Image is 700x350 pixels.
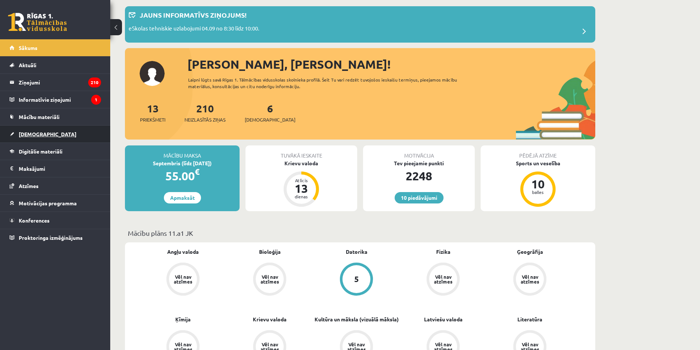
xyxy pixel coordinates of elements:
[436,248,450,256] a: Fizika
[195,166,200,177] span: €
[19,44,37,51] span: Sākums
[10,160,101,177] a: Maksājumi
[400,263,487,297] a: Vēl nav atzīmes
[527,190,549,194] div: balles
[125,145,240,159] div: Mācību maksa
[517,315,542,323] a: Literatūra
[10,74,101,91] a: Ziņojumi210
[164,192,201,203] a: Apmaksāt
[245,145,357,159] div: Tuvākā ieskaite
[10,57,101,73] a: Aktuāli
[8,13,67,31] a: Rīgas 1. Tālmācības vidusskola
[363,159,475,167] div: Tev pieejamie punkti
[19,217,50,224] span: Konferences
[259,274,280,284] div: Vēl nav atzīmes
[10,229,101,246] a: Proktoringa izmēģinājums
[315,315,399,323] a: Kultūra un māksla (vizuālā māksla)
[259,248,281,256] a: Bioloģija
[363,145,475,159] div: Motivācija
[10,195,101,212] a: Motivācijas programma
[245,116,295,123] span: [DEMOGRAPHIC_DATA]
[19,131,76,137] span: [DEMOGRAPHIC_DATA]
[481,145,595,159] div: Pēdējā atzīme
[19,113,60,120] span: Mācību materiāli
[140,10,247,20] p: Jauns informatīvs ziņojums!
[10,143,101,160] a: Digitālie materiāli
[363,167,475,185] div: 2248
[125,159,240,167] div: Septembris (līdz [DATE])
[91,95,101,105] i: 1
[226,263,313,297] a: Vēl nav atzīmes
[184,116,226,123] span: Neizlasītās ziņas
[517,248,543,256] a: Ģeogrāfija
[10,108,101,125] a: Mācību materiāli
[88,77,101,87] i: 210
[481,159,595,208] a: Sports un veselība 10 balles
[10,212,101,229] a: Konferences
[187,55,595,73] div: [PERSON_NAME], [PERSON_NAME]!
[19,234,83,241] span: Proktoringa izmēģinājums
[395,192,444,203] a: 10 piedāvājumi
[167,248,199,256] a: Angļu valoda
[140,102,165,123] a: 13Priekšmeti
[487,263,573,297] a: Vēl nav atzīmes
[173,274,193,284] div: Vēl nav atzīmes
[245,159,357,167] div: Krievu valoda
[313,263,400,297] a: 5
[290,194,312,199] div: dienas
[140,116,165,123] span: Priekšmeti
[245,102,295,123] a: 6[DEMOGRAPHIC_DATA]
[346,248,367,256] a: Datorika
[290,178,312,183] div: Atlicis
[184,102,226,123] a: 210Neizlasītās ziņas
[520,274,540,284] div: Vēl nav atzīmes
[253,315,287,323] a: Krievu valoda
[19,148,62,155] span: Digitālie materiāli
[188,76,470,90] div: Laipni lūgts savā Rīgas 1. Tālmācības vidusskolas skolnieka profilā. Šeit Tu vari redzēt tuvojošo...
[10,91,101,108] a: Informatīvie ziņojumi1
[19,74,101,91] legend: Ziņojumi
[10,126,101,142] a: [DEMOGRAPHIC_DATA]
[19,183,39,189] span: Atzīmes
[19,62,36,68] span: Aktuāli
[527,178,549,190] div: 10
[19,91,101,108] legend: Informatīvie ziņojumi
[10,177,101,194] a: Atzīmes
[481,159,595,167] div: Sports un veselība
[175,315,191,323] a: Ķīmija
[129,24,259,35] p: eSkolas tehniskie uzlabojumi 04.09 no 8:30 līdz 10:00.
[245,159,357,208] a: Krievu valoda Atlicis 13 dienas
[19,200,77,206] span: Motivācijas programma
[140,263,226,297] a: Vēl nav atzīmes
[128,228,592,238] p: Mācību plāns 11.a1 JK
[433,274,453,284] div: Vēl nav atzīmes
[19,160,101,177] legend: Maksājumi
[129,10,592,39] a: Jauns informatīvs ziņojums! eSkolas tehniskie uzlabojumi 04.09 no 8:30 līdz 10:00.
[354,275,359,283] div: 5
[10,39,101,56] a: Sākums
[424,315,463,323] a: Latviešu valoda
[125,167,240,185] div: 55.00
[290,183,312,194] div: 13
